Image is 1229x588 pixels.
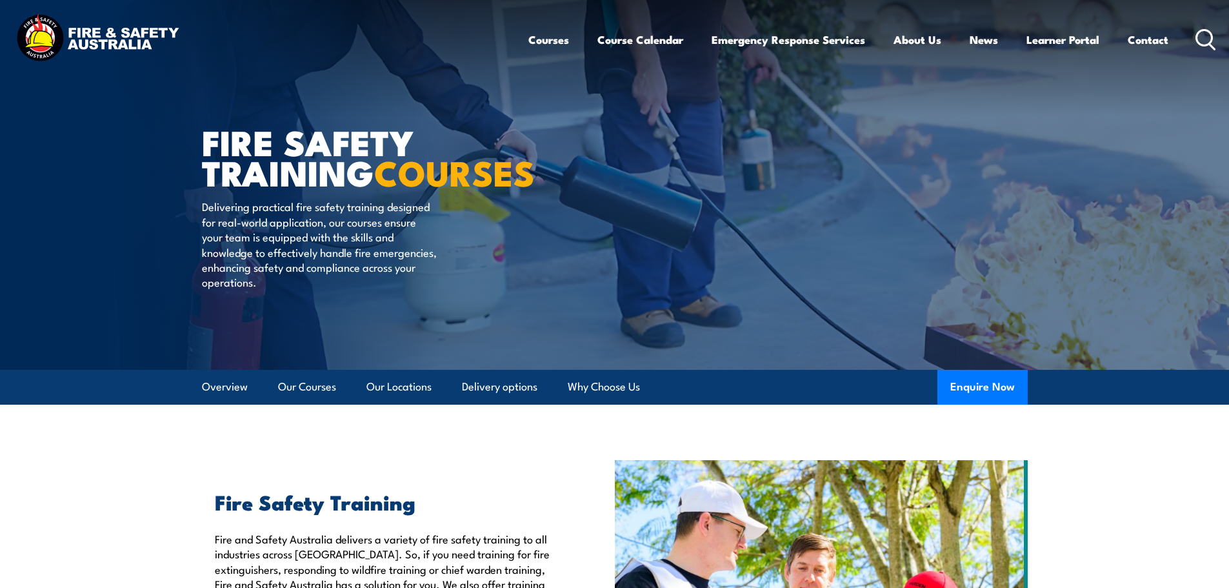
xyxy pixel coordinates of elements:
[970,23,998,57] a: News
[894,23,941,57] a: About Us
[462,370,537,404] a: Delivery options
[202,199,437,289] p: Delivering practical fire safety training designed for real-world application, our courses ensure...
[937,370,1028,405] button: Enquire Now
[597,23,683,57] a: Course Calendar
[568,370,640,404] a: Why Choose Us
[712,23,865,57] a: Emergency Response Services
[202,127,521,187] h1: FIRE SAFETY TRAINING
[215,492,555,511] h2: Fire Safety Training
[1026,23,1099,57] a: Learner Portal
[278,370,336,404] a: Our Courses
[1128,23,1168,57] a: Contact
[366,370,432,404] a: Our Locations
[202,370,248,404] a: Overview
[374,145,535,198] strong: COURSES
[528,23,569,57] a: Courses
